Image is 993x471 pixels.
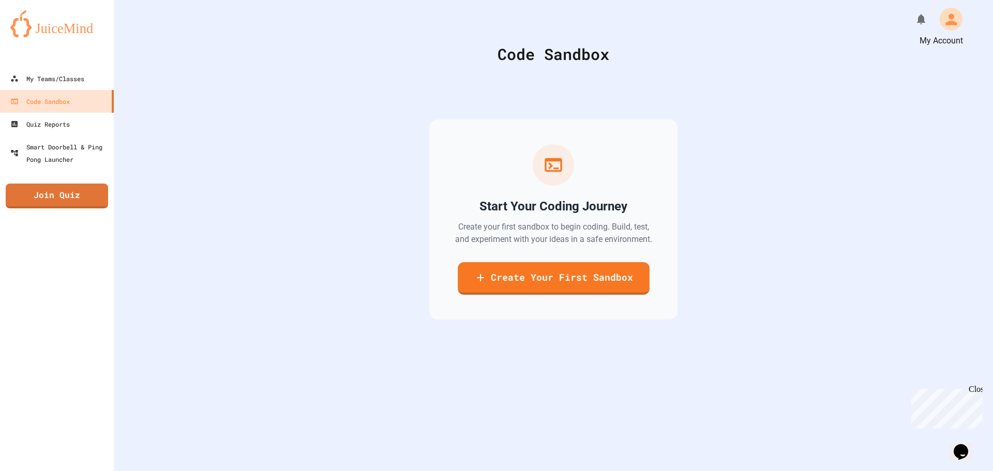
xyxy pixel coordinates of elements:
div: Code Sandbox [10,95,70,108]
h2: Start Your Coding Journey [479,198,627,215]
div: My Teams/Classes [10,72,84,85]
iframe: chat widget [907,385,983,429]
div: Smart Doorbell & Ping Pong Launcher [10,141,110,165]
div: My Account [920,35,963,47]
div: My Account [926,5,966,34]
div: Code Sandbox [140,42,967,66]
p: Create your first sandbox to begin coding. Build, test, and experiment with your ideas in a safe ... [454,221,653,246]
a: Join Quiz [6,184,108,208]
div: Quiz Reports [10,118,70,130]
div: Chat with us now!Close [4,4,71,66]
iframe: chat widget [950,430,983,461]
div: My Notifications [896,10,930,28]
a: Create Your First Sandbox [458,262,650,295]
img: logo-orange.svg [10,10,103,37]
